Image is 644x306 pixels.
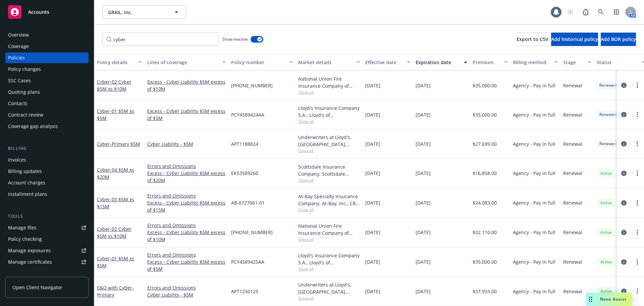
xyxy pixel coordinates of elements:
div: Policy changes [8,64,41,75]
span: [DATE] [416,82,431,89]
span: - Primary $5M [110,141,140,147]
span: $24,083.00 [473,199,497,206]
a: Errors and Omissions [147,284,226,291]
span: PCY4589424AA [231,111,264,118]
a: more [633,228,641,236]
span: Renewal [563,288,582,295]
span: Active [599,170,613,176]
a: Errors and Omissions [147,192,226,199]
span: Renewal [563,229,582,236]
div: Lines of coverage [147,59,218,66]
span: EKS3589260 [231,170,258,177]
span: [DATE] [365,199,380,206]
span: [DATE] [416,111,431,118]
span: $35,000.00 [473,82,497,89]
a: Cyber [97,79,131,92]
span: - 02 Cyber $5M xs $10M [97,79,131,92]
span: Agency - Pay in full [513,199,555,206]
span: Renewed [599,112,616,118]
div: Premium [473,59,500,66]
a: Invoices [5,155,89,165]
span: Agency - Pay in full [513,288,555,295]
a: Manage claims [5,268,89,279]
a: more [633,169,641,177]
a: Cyber Liability - $5M [147,291,226,298]
a: circleInformation [620,169,628,177]
button: Lines of coverage [145,54,228,70]
span: [DATE] [416,288,431,295]
a: Quoting plans [5,87,89,97]
span: [DATE] [416,258,431,265]
a: circleInformation [620,81,628,89]
span: $35,000.00 [473,258,497,265]
button: Export to CSV [517,33,548,46]
span: [PHONE_NUMBER] [231,229,273,236]
span: $32,110.00 [473,229,497,236]
a: Excess - Cyber Liability $5M excess of $20M [147,170,226,184]
div: Coverage gap analysis [8,121,58,132]
div: Manage claims [8,268,42,279]
a: SSC Cases [5,75,89,86]
a: more [633,111,641,119]
div: Drag to move [586,293,595,306]
div: Billing [5,145,89,152]
span: [DATE] [365,82,380,89]
span: Agency - Pay in full [513,170,555,177]
div: Contract review [8,110,43,120]
span: [DATE] [416,170,431,177]
span: Active [599,229,613,235]
div: Policies [8,52,25,63]
input: Filter by keyword... [102,33,218,46]
span: APT1188824 [231,140,258,147]
a: Cyber [97,255,134,269]
span: Open Client Navigator [12,284,62,291]
a: Manage exposures [5,245,89,256]
a: Policies [5,52,89,63]
span: [DATE] [365,170,380,177]
button: Policy details [94,54,145,70]
a: circleInformation [620,258,628,266]
button: Nova Assist [586,293,632,306]
span: [DATE] [416,140,431,147]
span: [DATE] [365,140,380,147]
span: Agency - Pay in full [513,229,555,236]
a: Manage files [5,222,89,233]
a: circleInformation [620,199,628,207]
button: Add BOR policy [601,33,636,46]
a: Errors and Omissions [147,222,226,229]
span: Renewal [563,258,582,265]
span: Show inactive [222,36,248,42]
span: Show all [298,89,360,95]
span: - 04 $5M xs $20M [97,167,134,180]
a: Contacts [5,98,89,109]
span: GRAIL, Inc. [108,9,166,16]
a: more [633,199,641,207]
div: Market details [298,59,353,66]
a: Manage certificates [5,257,89,267]
button: Add historical policy [551,33,598,46]
div: Scottsdale Insurance Company, Scottsdale Insurance Company (Nationwide), CRC Group [298,163,360,177]
div: Contacts [8,98,28,109]
a: Cyber [97,226,131,239]
a: more [633,140,641,148]
span: Accounts [28,9,49,15]
div: National Union Fire Insurance Company of [GEOGRAPHIC_DATA], [GEOGRAPHIC_DATA], AIG [298,75,360,89]
div: Billing updates [8,166,42,177]
span: Show all [298,266,360,272]
div: Underwriters at Lloyd's, [GEOGRAPHIC_DATA], Lloyd's of [GEOGRAPHIC_DATA], Ambridge Partners LLC, ... [298,281,360,295]
a: Accounts [5,3,89,21]
button: Policy number [228,54,296,70]
div: Lloyd's Insurance Company S.A., Lloyd's of [GEOGRAPHIC_DATA], Mosaic Americas Insurance Services LLC [298,252,360,266]
div: Overview [8,30,29,40]
a: circleInformation [620,111,628,119]
span: Renewal [563,170,582,177]
a: Coverage [5,41,89,52]
div: Quoting plans [8,87,40,97]
a: Report a Bug [579,5,592,19]
span: Show all [298,177,360,183]
span: Show all [298,119,360,124]
div: Policy checking [8,234,42,245]
span: APT1250125 [231,288,258,295]
span: $27,699.00 [473,140,497,147]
